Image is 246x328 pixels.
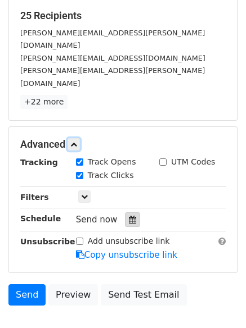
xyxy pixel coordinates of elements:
label: Add unsubscribe link [88,235,170,247]
small: [PERSON_NAME][EMAIL_ADDRESS][PERSON_NAME][DOMAIN_NAME] [20,66,205,88]
label: Track Clicks [88,170,134,181]
a: Copy unsubscribe link [76,250,177,260]
h5: Advanced [20,138,226,151]
small: [PERSON_NAME][EMAIL_ADDRESS][PERSON_NAME][DOMAIN_NAME] [20,29,205,50]
a: +22 more [20,95,68,109]
strong: Tracking [20,158,58,167]
strong: Schedule [20,214,61,223]
label: Track Opens [88,156,136,168]
strong: Unsubscribe [20,237,75,246]
h5: 25 Recipients [20,10,226,22]
span: Send now [76,215,118,225]
iframe: Chat Widget [190,274,246,328]
a: Preview [48,284,98,306]
label: UTM Codes [171,156,215,168]
small: [PERSON_NAME][EMAIL_ADDRESS][DOMAIN_NAME] [20,54,205,62]
a: Send Test Email [101,284,186,306]
a: Send [8,284,46,306]
strong: Filters [20,193,49,202]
